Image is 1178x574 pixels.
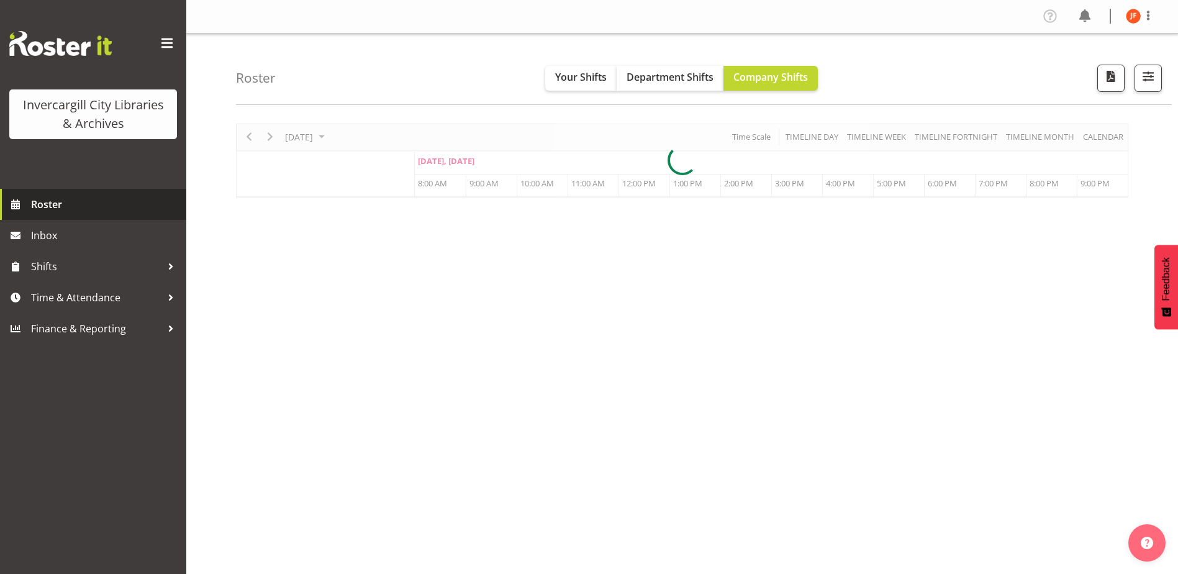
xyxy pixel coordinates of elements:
img: joanne-forbes11668.jpg [1126,9,1141,24]
span: Finance & Reporting [31,319,161,338]
img: Rosterit website logo [9,31,112,56]
span: Your Shifts [555,70,607,84]
div: Invercargill City Libraries & Archives [22,96,165,133]
span: Company Shifts [733,70,808,84]
button: Department Shifts [617,66,723,91]
span: Inbox [31,226,180,245]
button: Feedback - Show survey [1154,245,1178,329]
span: Shifts [31,257,161,276]
span: Time & Attendance [31,288,161,307]
h4: Roster [236,71,276,85]
button: Company Shifts [723,66,818,91]
span: Feedback [1161,257,1172,301]
button: Download a PDF of the roster for the current day [1097,65,1125,92]
img: help-xxl-2.png [1141,537,1153,549]
button: Your Shifts [545,66,617,91]
span: Roster [31,195,180,214]
span: Department Shifts [627,70,714,84]
button: Filter Shifts [1135,65,1162,92]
